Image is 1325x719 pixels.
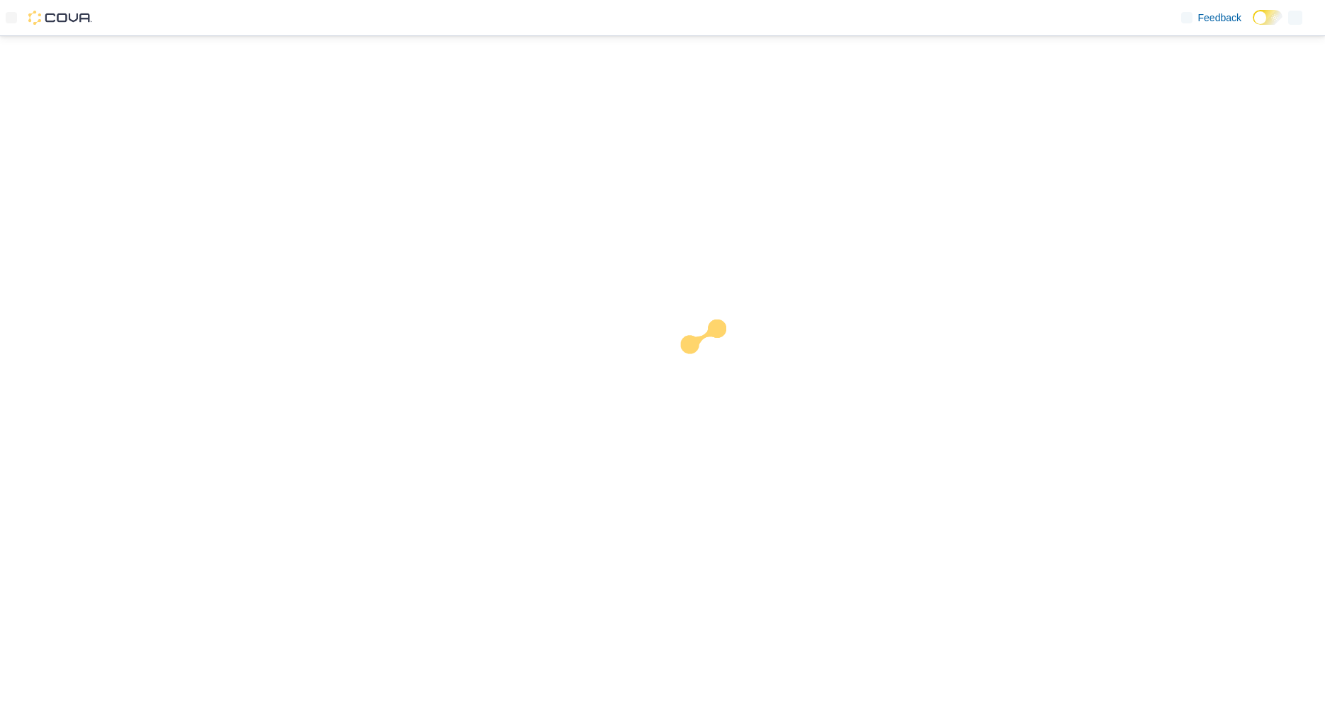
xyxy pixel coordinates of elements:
input: Dark Mode [1253,10,1282,25]
a: Feedback [1175,4,1247,32]
span: Dark Mode [1253,25,1253,26]
img: Cova [28,11,92,25]
img: cova-loader [662,309,769,415]
span: Feedback [1198,11,1241,25]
